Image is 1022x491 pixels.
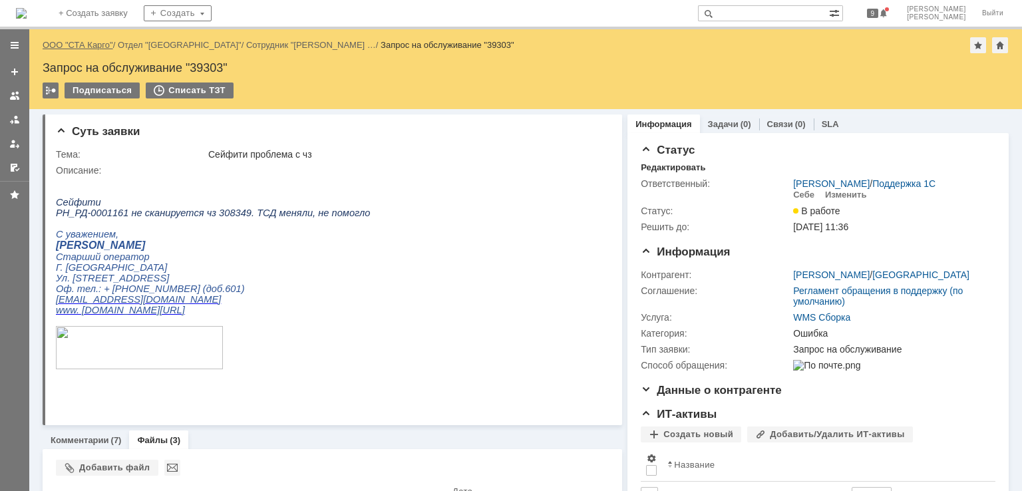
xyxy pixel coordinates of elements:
[170,435,180,445] div: (3)
[381,40,514,50] div: Запрос на обслуживание "39303"
[907,5,966,13] span: [PERSON_NAME]
[641,222,790,232] div: Решить до:
[4,109,25,130] a: Заявки в моей ответственности
[641,144,695,156] span: Статус
[641,408,717,420] span: ИТ-активы
[872,269,969,280] a: [GEOGRAPHIC_DATA]
[646,453,657,464] span: Настройки
[641,245,730,258] span: Информация
[641,328,790,339] div: Категория:
[741,119,751,129] div: (0)
[793,269,870,280] a: [PERSON_NAME]
[56,149,206,160] div: Тема:
[51,435,109,445] a: Комментарии
[56,125,140,138] span: Суть заявки
[43,61,1009,75] div: Запрос на обслуживание "39303"
[872,178,936,189] a: Поддержка 1С
[208,149,603,160] div: Сейфити проблема с чз
[164,460,180,476] div: Отправить выбранные файлы
[137,435,168,445] a: Файлы
[793,328,989,339] div: Ошибка
[641,384,782,397] span: Данные о контрагенте
[867,9,879,18] span: 9
[795,119,806,129] div: (0)
[793,285,963,307] a: Регламент обращения в поддержку (по умолчанию)
[641,162,705,173] div: Редактировать
[641,312,790,323] div: Услуга:
[43,40,113,50] a: ООО "СТА Карго"
[641,360,790,371] div: Способ обращения:
[992,37,1008,53] div: Сделать домашней страницей
[662,448,985,482] th: Название
[641,206,790,216] div: Статус:
[56,165,606,176] div: Описание:
[793,344,989,355] div: Запрос на обслуживание
[4,61,25,82] a: Создать заявку
[793,312,850,323] a: WMS Сборка
[4,157,25,178] a: Мои согласования
[4,85,25,106] a: Заявки на командах
[4,133,25,154] a: Мои заявки
[793,190,814,200] div: Себе
[793,222,848,232] span: [DATE] 11:36
[641,269,790,280] div: Контрагент:
[641,344,790,355] div: Тип заявки:
[118,40,246,50] div: /
[16,8,27,19] a: Перейти на домашнюю страницу
[793,360,860,371] img: По почте.png
[144,5,212,21] div: Создать
[43,82,59,98] div: Работа с массовостью
[641,285,790,296] div: Соглашение:
[793,178,936,189] div: /
[793,269,969,280] div: /
[674,460,715,470] div: Название
[111,435,122,445] div: (7)
[825,190,867,200] div: Изменить
[767,119,793,129] a: Связи
[641,178,790,189] div: Ответственный:
[246,40,381,50] div: /
[635,119,691,129] a: Информация
[246,40,376,50] a: Сотрудник "[PERSON_NAME] …
[907,13,966,21] span: [PERSON_NAME]
[793,206,840,216] span: В работе
[708,119,739,129] a: Задачи
[793,178,870,189] a: [PERSON_NAME]
[822,119,839,129] a: SLA
[829,6,842,19] span: Расширенный поиск
[16,8,27,19] img: logo
[970,37,986,53] div: Добавить в избранное
[118,40,242,50] a: Отдел "[GEOGRAPHIC_DATA]"
[43,40,118,50] div: /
